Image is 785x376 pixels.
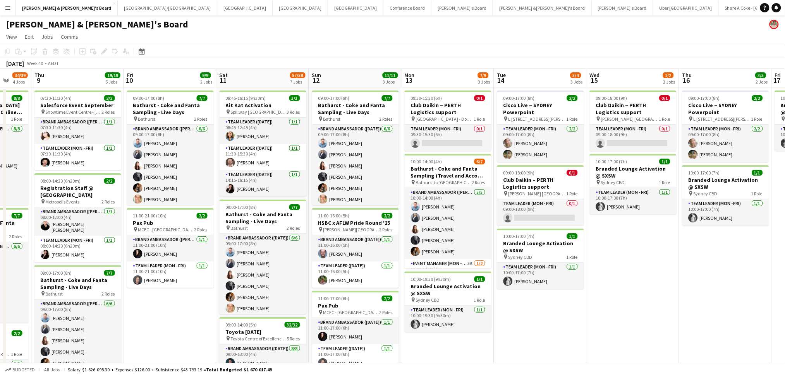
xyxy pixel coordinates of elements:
app-user-avatar: Arrence Torres [770,20,779,29]
button: Budgeted [4,366,36,374]
span: Total Budgeted $1 670 017.49 [206,367,272,373]
div: Salary $1 626 098.30 + Expenses $126.00 + Subsistence $43 793.19 = [68,367,272,373]
span: Budgeted [12,367,35,373]
button: [PERSON_NAME] & [PERSON_NAME]'s Board [16,0,118,15]
button: [PERSON_NAME]'s Board [431,0,493,15]
button: [GEOGRAPHIC_DATA] [273,0,328,15]
button: Conference Board [383,0,431,15]
button: [GEOGRAPHIC_DATA]/[GEOGRAPHIC_DATA] [118,0,217,15]
button: [PERSON_NAME]'s Board [592,0,653,15]
button: Uber [GEOGRAPHIC_DATA] [653,0,719,15]
button: [PERSON_NAME] & [PERSON_NAME]'s Board [493,0,592,15]
span: All jobs [43,367,61,373]
button: [GEOGRAPHIC_DATA] [217,0,273,15]
button: [GEOGRAPHIC_DATA] [328,0,383,15]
